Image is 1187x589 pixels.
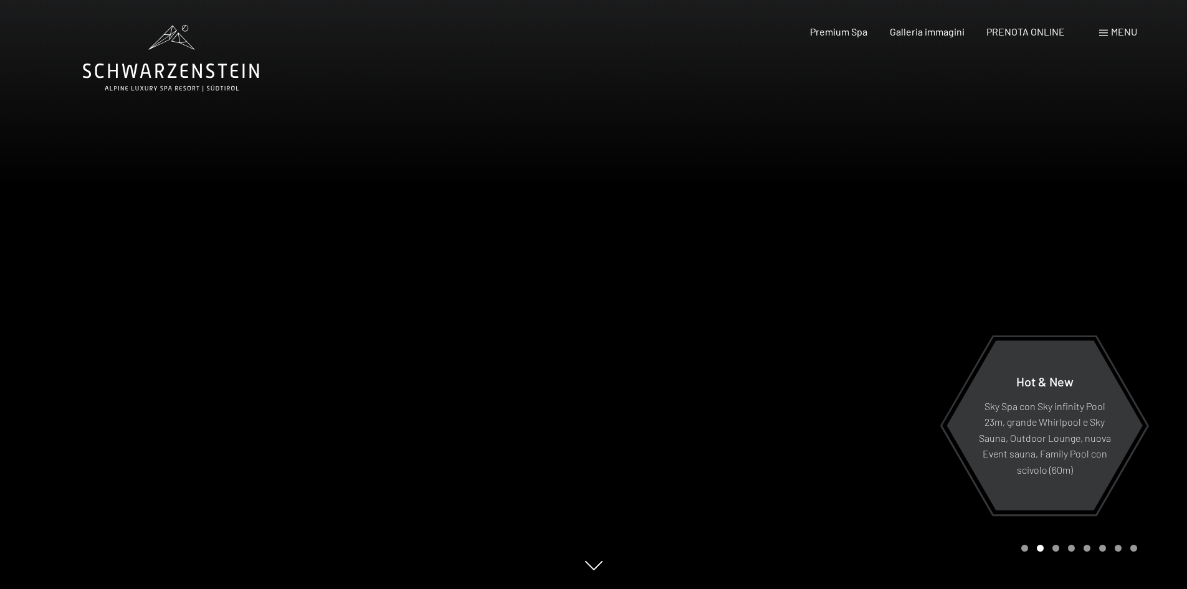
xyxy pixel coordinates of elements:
p: Sky Spa con Sky infinity Pool 23m, grande Whirlpool e Sky Sauna, Outdoor Lounge, nuova Event saun... [977,398,1112,477]
div: Carousel Page 4 [1068,545,1075,552]
a: Premium Spa [810,26,867,37]
div: Carousel Page 3 [1052,545,1059,552]
span: Menu [1111,26,1137,37]
div: Carousel Page 5 [1084,545,1090,552]
a: Galleria immagini [890,26,965,37]
span: Hot & New [1016,373,1074,388]
div: Carousel Pagination [1017,545,1137,552]
div: Carousel Page 7 [1115,545,1122,552]
a: PRENOTA ONLINE [986,26,1065,37]
div: Carousel Page 2 (Current Slide) [1037,545,1044,552]
a: Hot & New Sky Spa con Sky infinity Pool 23m, grande Whirlpool e Sky Sauna, Outdoor Lounge, nuova ... [946,340,1143,511]
div: Carousel Page 1 [1021,545,1028,552]
div: Carousel Page 6 [1099,545,1106,552]
div: Carousel Page 8 [1130,545,1137,552]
